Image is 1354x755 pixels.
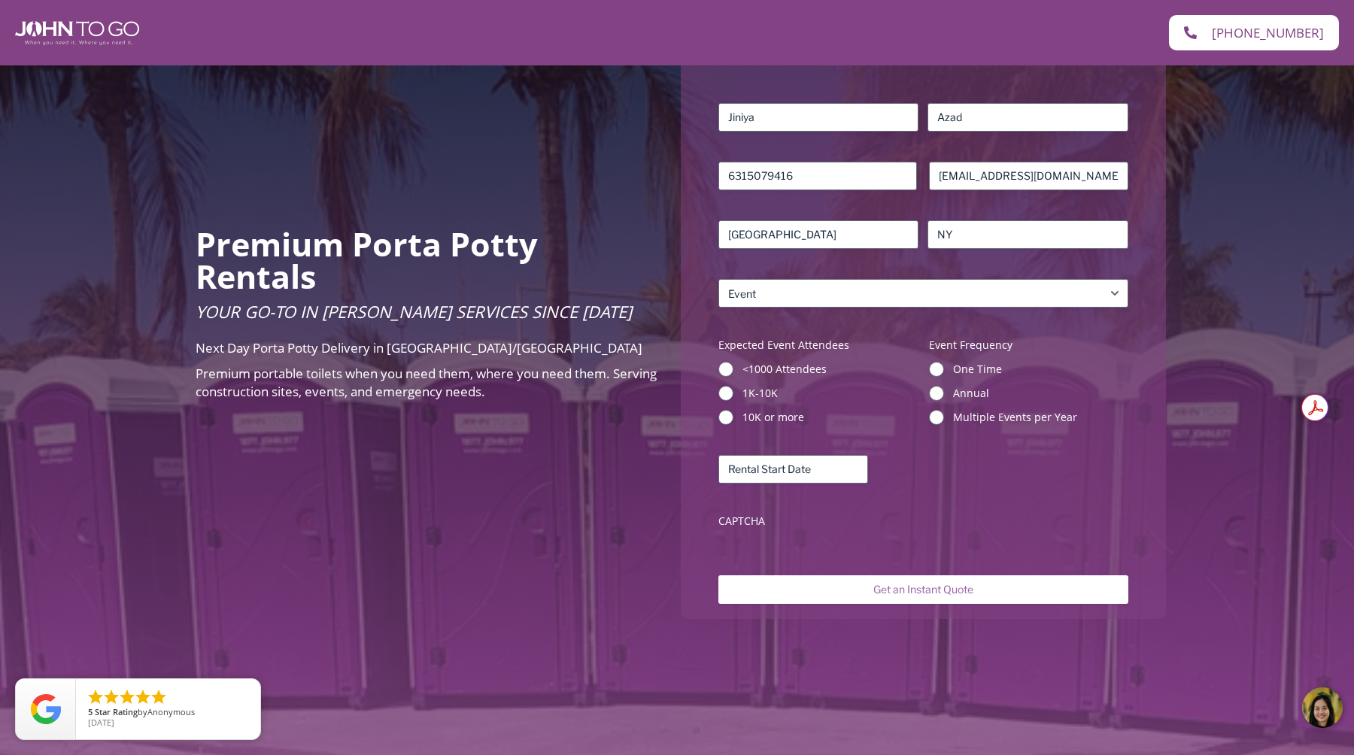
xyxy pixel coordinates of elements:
label: Annual [953,386,1128,401]
legend: Expected Event Attendees [718,338,849,353]
input: City [718,220,919,249]
input: Last Name [927,103,1128,132]
h2: Premium Porta Potty Rentals [196,228,658,293]
iframe: Live Chat Button [1128,676,1354,739]
input: State [927,220,1128,249]
li:  [150,688,168,706]
li:  [102,688,120,706]
a: [PHONE_NUMBER] [1169,15,1339,50]
legend: Event Frequency [929,338,1012,353]
span: by [88,708,248,718]
span: Next Day Porta Potty Delivery in [GEOGRAPHIC_DATA]/[GEOGRAPHIC_DATA] [196,339,642,356]
li:  [118,688,136,706]
span: Your Go-To in [PERSON_NAME] Services Since [DATE] [196,300,632,323]
input: First Name [718,103,919,132]
span: 5 [88,706,93,717]
span: [DATE] [88,717,114,728]
span: Premium portable toilets when you need them, where you need them. Serving construction sites, eve... [196,365,657,400]
span: Star Rating [95,706,138,717]
img: John To Go [15,21,139,45]
input: Rental Start Date [718,455,868,484]
span: Anonymous [147,706,195,717]
img: Review Rating [31,694,61,724]
span: [PHONE_NUMBER] [1212,26,1324,39]
input: Phone [718,162,918,190]
label: 10K or more [742,410,918,425]
label: One Time [953,362,1128,377]
label: CAPTCHA [718,514,1128,529]
label: 1K-10K [742,386,918,401]
li:  [134,688,152,706]
label: Multiple Events per Year [953,410,1128,425]
input: Get an Instant Quote [718,575,1128,604]
input: Email [929,162,1128,190]
label: <1000 Attendees [742,362,918,377]
li:  [87,688,105,706]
